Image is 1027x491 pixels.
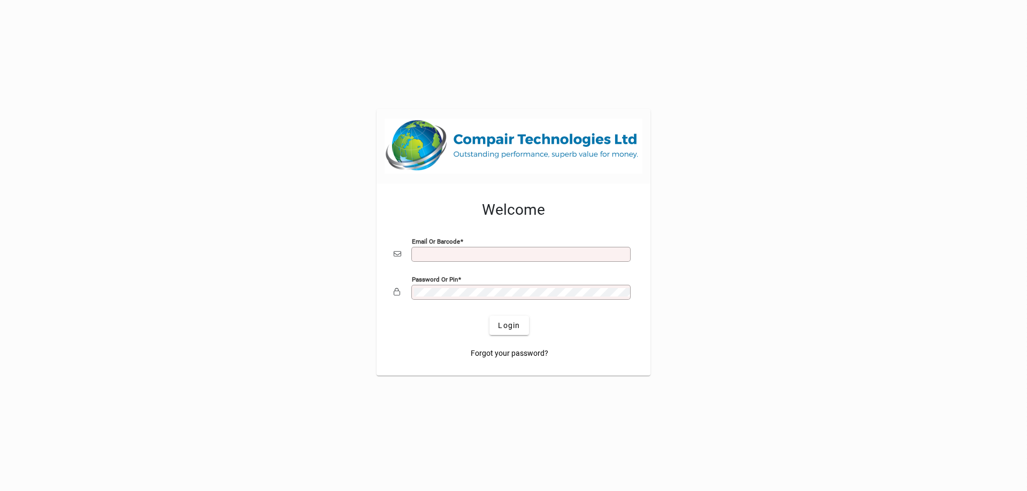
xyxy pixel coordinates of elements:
h2: Welcome [394,201,633,219]
span: Login [498,320,520,331]
span: Forgot your password? [471,348,548,359]
mat-label: Password or Pin [412,276,458,283]
a: Forgot your password? [466,344,553,363]
button: Login [489,316,528,335]
mat-label: Email or Barcode [412,238,460,245]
